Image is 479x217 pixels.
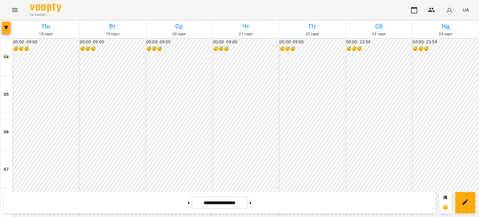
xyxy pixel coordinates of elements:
img: Voopty Logo [30,3,61,12]
h6: 😴😴😴 [413,46,477,52]
h6: Нд [413,22,478,31]
h6: 00:00 - 09:00 [279,39,344,46]
h6: 00:00 - 09:00 [80,39,145,46]
h6: 18 серп [14,31,78,37]
h6: 😴😴😴 [346,46,411,52]
h6: 😴😴😴 [80,46,145,52]
h6: 23 серп [347,31,411,37]
h6: 😴😴😴 [13,46,78,52]
h6: 06 [4,129,9,136]
h6: 07 [4,166,9,173]
button: UA [460,4,472,16]
h6: 😴😴😴 [146,46,211,52]
h6: Пн [14,22,78,31]
h6: 21 серп [214,31,278,37]
h6: 😴😴😴 [279,46,344,52]
h6: 19 серп [80,31,145,37]
h6: Вт [80,22,145,31]
span: UA [462,7,469,13]
span: For Business [30,13,61,17]
h6: 05 [4,91,9,98]
h6: 04 [4,54,9,61]
h6: 00:00 - 09:00 [13,39,78,46]
h6: Сб [347,22,411,31]
h6: 00:00 - 23:59 [413,39,477,46]
h6: 24 серп [413,31,478,37]
h6: 00:00 - 09:00 [213,39,278,46]
h6: Чт [214,22,278,31]
h6: 00:00 - 23:59 [346,39,411,46]
h6: 22 серп [280,31,345,37]
img: avatar_s.png [445,6,454,14]
button: Menu [7,2,22,17]
h6: 20 серп [147,31,211,37]
h6: Ср [147,22,211,31]
h6: 😴😴😴 [213,46,278,52]
h6: 00:00 - 09:00 [146,39,211,46]
h6: Пт [280,22,345,31]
